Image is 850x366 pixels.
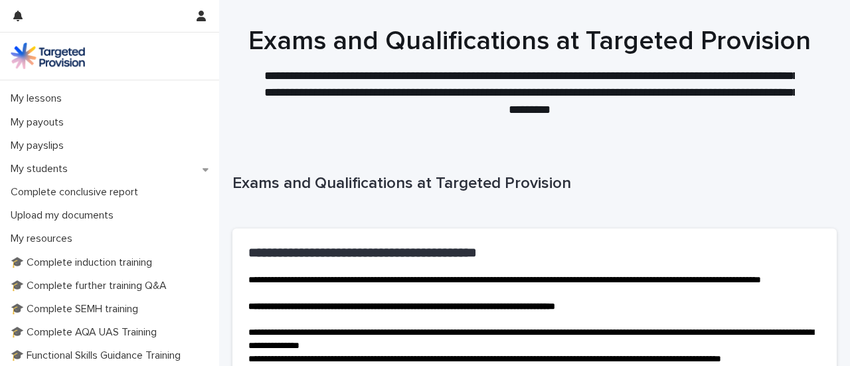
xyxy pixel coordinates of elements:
[5,186,149,199] p: Complete conclusive report
[232,174,831,193] p: Exams and Qualifications at Targeted Provision
[5,139,74,152] p: My payslips
[5,256,163,269] p: 🎓 Complete induction training
[5,92,72,105] p: My lessons
[232,25,827,57] h1: Exams and Qualifications at Targeted Provision
[5,232,83,245] p: My resources
[5,303,149,316] p: 🎓 Complete SEMH training
[5,280,177,292] p: 🎓 Complete further training Q&A
[5,116,74,129] p: My payouts
[5,326,167,339] p: 🎓 Complete AQA UAS Training
[5,209,124,222] p: Upload my documents
[5,163,78,175] p: My students
[11,43,85,69] img: M5nRWzHhSzIhMunXDL62
[5,349,191,362] p: 🎓 Functional Skills Guidance Training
